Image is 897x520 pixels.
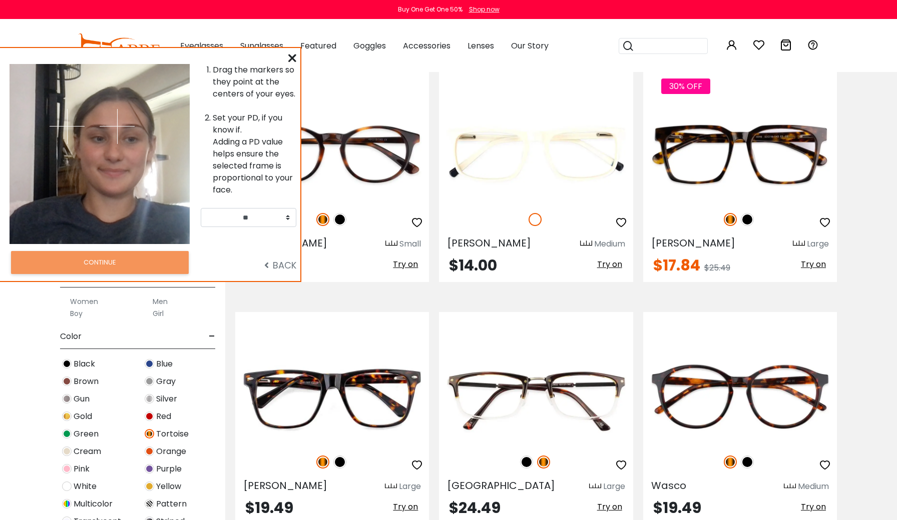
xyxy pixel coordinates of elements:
[724,213,737,226] img: Tortoise
[235,348,429,445] img: Tortoise Montalvo - Acetate ,Universal Bridge Fit
[393,258,418,270] span: Try on
[62,429,72,438] img: Green
[145,411,154,421] img: Red
[704,262,730,273] span: $25.49
[264,259,296,271] span: BACK
[62,481,72,491] img: White
[156,445,186,457] span: Orange
[209,324,215,348] span: -
[529,213,542,226] img: White
[70,295,98,307] label: Women
[74,375,99,387] span: Brown
[653,497,701,518] span: $19.49
[793,240,805,247] img: size ruler
[74,393,90,405] span: Gun
[651,236,735,250] span: [PERSON_NAME]
[399,480,421,492] div: Large
[449,497,501,518] span: $24.49
[798,500,829,513] button: Try on
[439,105,633,202] img: White McIntosh - Acetate ,Light Weight
[741,455,754,468] img: Black
[589,483,601,490] img: size ruler
[156,428,189,440] span: Tortoise
[213,64,296,100] li: Drag the markers so they point at the centers of your eyes.
[390,500,421,513] button: Try on
[643,105,837,202] img: Tortoise Gilbert - Acetate ,Universal Bridge Fit
[62,446,72,456] img: Cream
[316,213,329,226] img: Tortoise
[145,376,154,386] img: Gray
[62,499,72,508] img: Multicolor
[353,40,386,51] span: Goggles
[74,480,97,492] span: White
[537,455,550,468] img: Tortoise
[156,480,181,492] span: Yellow
[801,501,826,512] span: Try on
[447,478,555,492] span: [GEOGRAPHIC_DATA]
[603,480,625,492] div: Large
[145,394,154,403] img: Silver
[62,394,72,403] img: Gun
[784,483,796,490] img: size ruler
[798,480,829,492] div: Medium
[153,295,168,307] label: Men
[180,40,223,51] span: Eyeglasses
[439,348,633,445] a: Tortoise Norway - Combination ,Adjust Nose Pads
[145,446,154,456] img: Orange
[156,375,176,387] span: Gray
[50,109,85,144] img: cross-hair.png
[643,348,837,445] img: Tortoise Wasco - Acetate ,Universal Bridge Fit
[661,78,710,94] span: 30% OFF
[156,463,182,475] span: Purple
[580,240,592,247] img: size ruler
[74,463,90,475] span: Pink
[74,445,101,457] span: Cream
[240,40,283,51] span: Sunglasses
[594,500,625,513] button: Try on
[74,410,92,422] span: Gold
[333,213,346,226] img: Black
[398,5,463,14] div: Buy One Get One 50%
[145,481,154,491] img: Yellow
[235,105,429,202] a: Tortoise Holly Grove - Acetate ,Universal Bridge Fit
[78,33,160,58] img: abbeglasses.com
[62,464,72,473] img: Pink
[399,238,421,250] div: Small
[156,410,171,422] span: Red
[60,324,82,348] span: Color
[245,497,293,518] span: $19.49
[464,5,500,13] a: Shop now
[597,258,622,270] span: Try on
[520,455,533,468] img: Black
[213,112,296,196] li: Set your PD, if you know if. Adding a PD value helps ensure the selected frame is proportional to...
[447,236,531,250] span: [PERSON_NAME]
[390,258,421,271] button: Try on
[156,498,187,510] span: Pattern
[653,254,700,276] span: $17.84
[62,359,72,368] img: Black
[243,478,327,492] span: [PERSON_NAME]
[807,238,829,250] div: Large
[145,499,154,508] img: Pattern
[741,213,754,226] img: Black
[74,358,95,370] span: Black
[62,411,72,421] img: Gold
[393,501,418,512] span: Try on
[511,40,549,51] span: Our Story
[449,254,497,276] span: $14.00
[70,307,83,319] label: Boy
[145,429,154,438] img: Tortoise
[468,40,494,51] span: Lenses
[597,501,622,512] span: Try on
[469,5,500,14] div: Shop now
[74,498,113,510] span: Multicolor
[156,358,173,370] span: Blue
[385,483,397,490] img: size ruler
[651,478,686,492] span: Wasco
[153,307,164,319] label: Girl
[74,428,99,440] span: Green
[145,464,154,473] img: Purple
